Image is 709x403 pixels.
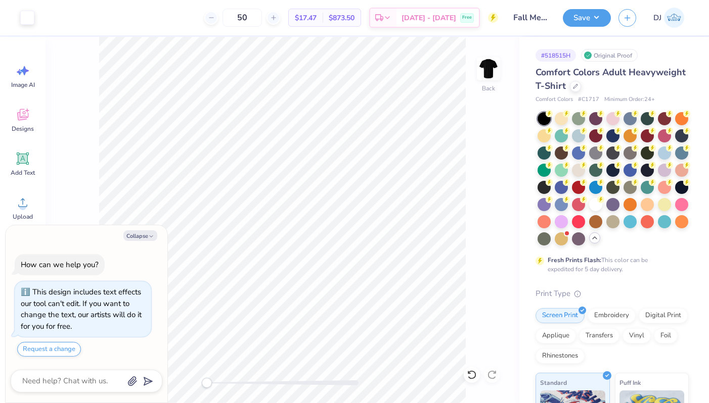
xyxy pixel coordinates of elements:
span: Comfort Colors Adult Heavyweight T-Shirt [536,66,686,92]
div: Back [482,84,495,93]
div: Screen Print [536,308,585,323]
div: Transfers [579,328,619,343]
img: Deep Jujhar Sidhu [664,8,684,28]
span: Free [462,14,472,21]
span: DJ [653,12,661,24]
span: Puff Ink [619,377,641,388]
button: Save [563,9,611,27]
span: Add Text [11,169,35,177]
div: This color can be expedited for 5 day delivery. [548,256,672,274]
div: Foil [654,328,678,343]
button: Collapse [123,230,157,241]
div: Original Proof [581,49,638,62]
img: Back [478,59,499,79]
div: Applique [536,328,576,343]
div: How can we help you? [21,260,99,270]
a: DJ [649,8,689,28]
div: Rhinestones [536,348,585,364]
button: Request a change [17,342,81,357]
span: Upload [13,213,33,221]
span: Image AI [11,81,35,89]
div: Digital Print [639,308,688,323]
span: Designs [12,125,34,133]
span: Minimum Order: 24 + [604,95,655,104]
div: # 518515H [536,49,576,62]
span: $17.47 [295,13,317,23]
strong: Fresh Prints Flash: [548,256,601,264]
span: Comfort Colors [536,95,573,104]
div: Vinyl [623,328,651,343]
div: Embroidery [588,308,636,323]
span: [DATE] - [DATE] [402,13,456,23]
div: Print Type [536,288,689,299]
span: Standard [540,377,567,388]
input: Untitled Design [506,8,555,28]
div: Accessibility label [202,378,212,388]
input: – – [223,9,262,27]
span: $873.50 [329,13,354,23]
span: # C1717 [578,95,599,104]
div: This design includes text effects our tool can't edit. If you want to change the text, our artist... [21,287,142,331]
